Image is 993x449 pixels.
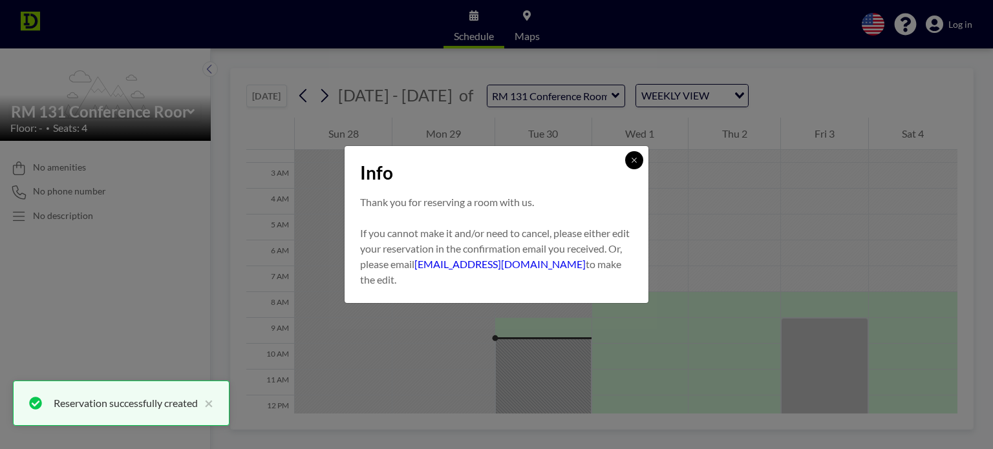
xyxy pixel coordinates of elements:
a: [EMAIL_ADDRESS][DOMAIN_NAME] [414,258,586,270]
div: Reservation successfully created [54,395,198,411]
p: Thank you for reserving a room with us. [360,194,633,210]
span: Info [360,162,393,184]
button: close [198,395,213,411]
p: If you cannot make it and/or need to cancel, please either edit your reservation in the confirmat... [360,225,633,287]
